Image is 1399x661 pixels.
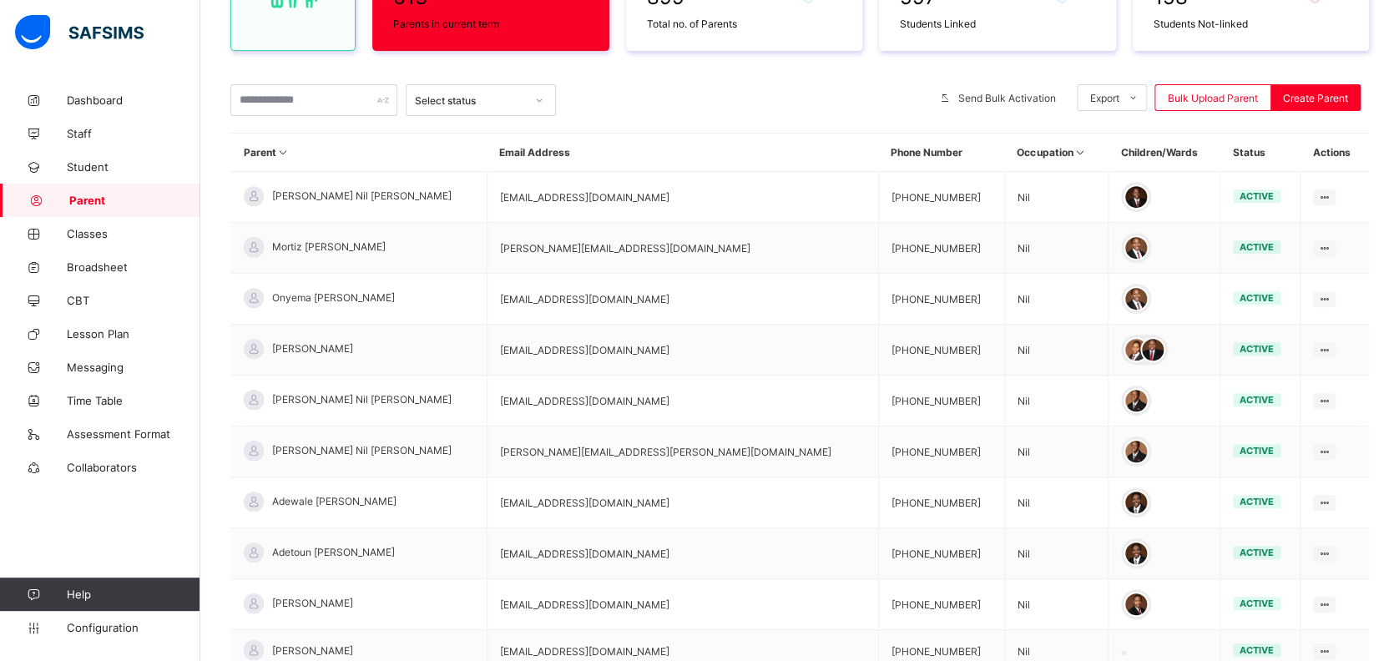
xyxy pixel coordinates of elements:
span: [PERSON_NAME] Nil [PERSON_NAME] [272,189,452,202]
td: [PHONE_NUMBER] [878,325,1004,376]
td: [EMAIL_ADDRESS][DOMAIN_NAME] [487,274,878,325]
span: [PERSON_NAME] Nil [PERSON_NAME] [272,444,452,457]
td: [EMAIL_ADDRESS][DOMAIN_NAME] [487,477,878,528]
span: Staff [67,127,200,140]
span: Create Parent [1283,92,1348,104]
td: Nil [1004,477,1109,528]
span: active [1240,343,1274,355]
td: Nil [1004,172,1109,223]
td: [PHONE_NUMBER] [878,528,1004,579]
span: Messaging [67,361,200,374]
span: Dashboard [67,93,200,107]
span: Configuration [67,621,199,634]
td: Nil [1004,223,1109,274]
div: Select status [415,94,525,107]
span: Onyema [PERSON_NAME] [272,291,395,304]
td: [PERSON_NAME][EMAIL_ADDRESS][DOMAIN_NAME] [487,223,878,274]
span: active [1240,598,1274,609]
span: [PERSON_NAME] [272,644,353,657]
span: Classes [67,227,200,240]
img: safsims [15,15,144,50]
span: active [1240,644,1274,656]
span: active [1240,241,1274,253]
td: [EMAIL_ADDRESS][DOMAIN_NAME] [487,376,878,426]
span: active [1240,496,1274,507]
span: [PERSON_NAME] [272,597,353,609]
span: Student [67,160,200,174]
span: Export [1090,92,1119,104]
span: Collaborators [67,461,200,474]
span: Adetoun [PERSON_NAME] [272,546,395,558]
td: Nil [1004,376,1109,426]
th: Email Address [487,134,878,172]
td: [EMAIL_ADDRESS][DOMAIN_NAME] [487,579,878,630]
td: [EMAIL_ADDRESS][DOMAIN_NAME] [487,528,878,579]
span: Adewale [PERSON_NAME] [272,495,396,507]
span: Send Bulk Activation [958,92,1056,104]
span: Students Not-linked [1154,18,1349,30]
td: Nil [1004,325,1109,376]
td: Nil [1004,528,1109,579]
span: Total no. of Parents [647,18,842,30]
td: [PHONE_NUMBER] [878,274,1004,325]
span: Bulk Upload Parent [1168,92,1258,104]
span: Students Linked [900,18,1095,30]
td: [EMAIL_ADDRESS][DOMAIN_NAME] [487,325,878,376]
span: [PERSON_NAME] Nil [PERSON_NAME] [272,393,452,406]
td: Nil [1004,274,1109,325]
span: active [1240,190,1274,202]
span: active [1240,445,1274,457]
span: Assessment Format [67,427,200,441]
th: Parent [231,134,487,172]
th: Occupation [1004,134,1109,172]
span: Parent [69,194,200,207]
span: Mortiz [PERSON_NAME] [272,240,386,253]
th: Status [1220,134,1300,172]
td: [PHONE_NUMBER] [878,426,1004,477]
th: Phone Number [878,134,1004,172]
td: [PHONE_NUMBER] [878,223,1004,274]
span: Broadsheet [67,260,200,274]
td: Nil [1004,426,1109,477]
span: active [1240,394,1274,406]
span: Lesson Plan [67,327,200,341]
span: Time Table [67,394,200,407]
span: Help [67,588,199,601]
span: active [1240,547,1274,558]
i: Sort in Ascending Order [276,146,290,159]
span: [PERSON_NAME] [272,342,353,355]
th: Actions [1301,134,1369,172]
td: [PERSON_NAME][EMAIL_ADDRESS][PERSON_NAME][DOMAIN_NAME] [487,426,878,477]
td: [PHONE_NUMBER] [878,477,1004,528]
td: [PHONE_NUMBER] [878,172,1004,223]
td: [PHONE_NUMBER] [878,376,1004,426]
span: CBT [67,294,200,307]
i: Sort in Ascending Order [1073,146,1087,159]
td: Nil [1004,579,1109,630]
td: [EMAIL_ADDRESS][DOMAIN_NAME] [487,172,878,223]
span: active [1240,292,1274,304]
td: [PHONE_NUMBER] [878,579,1004,630]
th: Children/Wards [1109,134,1220,172]
span: Parents in current term [393,18,588,30]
